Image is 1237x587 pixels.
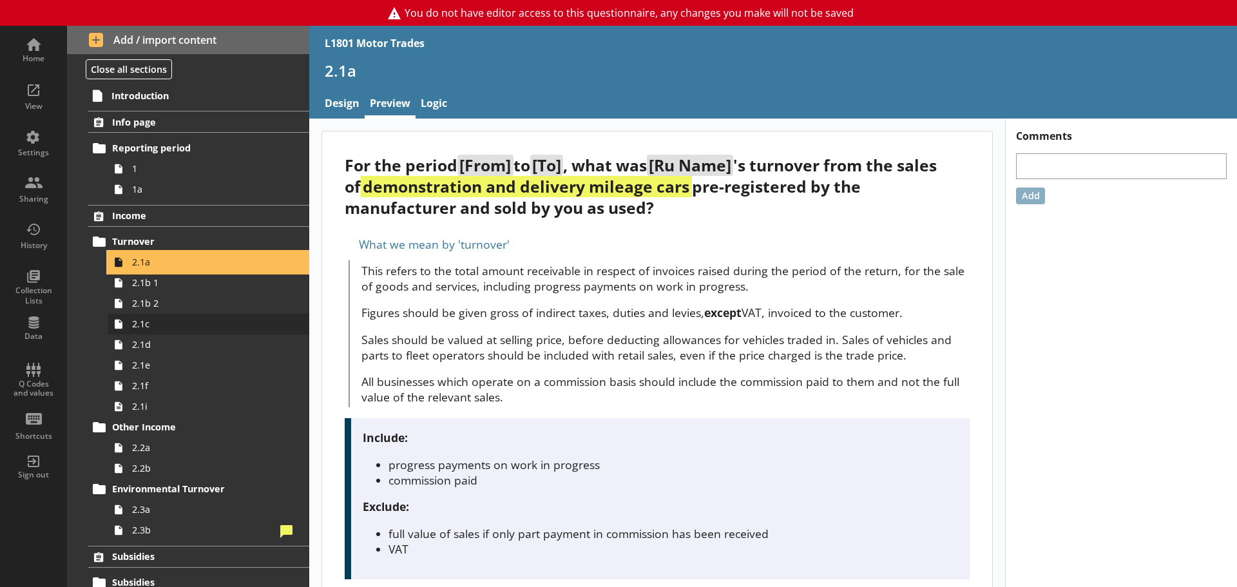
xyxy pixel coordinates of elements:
[361,332,970,363] p: Sales should be valued at selling price, before deducting allowances for vehicles traded in. Sale...
[1006,119,1237,143] h1: Comments
[388,541,958,557] li: VAT
[108,334,309,355] a: 2.1d
[132,338,276,351] span: 2.1d
[108,520,309,541] a: 2.3b
[388,526,958,541] li: full value of sales if only part payment in commission has been received
[325,36,425,50] div: L1801 Motor Trades
[108,355,309,376] a: 2.1e
[11,380,56,398] div: Q Codes and values
[108,252,309,273] a: 2.1a
[132,359,276,371] span: 2.1e
[88,479,309,499] a: Environmental Turnover
[112,483,271,495] span: Environmental Turnover
[704,305,742,320] strong: except
[363,499,409,514] strong: Exclude:
[325,61,1222,81] h1: 2.1a
[320,91,365,119] a: Design
[88,546,309,568] a: Subsidies
[88,417,309,438] a: Other Income
[11,470,56,480] div: Sign out
[11,148,56,158] div: Settings
[132,183,276,195] span: 1a
[112,421,271,433] span: Other Income
[112,209,271,222] span: Income
[132,441,276,454] span: 2.2a
[647,155,733,176] span: [Ru Name]
[112,550,271,563] span: Subsidies
[67,26,309,54] button: Add / import content
[132,256,276,268] span: 2.1a
[11,331,56,342] div: Data
[365,91,416,119] a: Preview
[132,503,276,515] span: 2.3a
[67,111,309,199] li: Info pageReporting period11a
[132,400,276,412] span: 2.1i
[108,499,309,520] a: 2.3a
[388,472,958,488] li: commission paid
[388,457,958,472] li: progress payments on work in progress
[11,53,56,64] div: Home
[88,231,309,252] a: Turnover
[132,462,276,474] span: 2.2b
[94,479,309,541] li: Environmental Turnover2.3a2.3b
[11,431,56,441] div: Shortcuts
[416,91,452,119] a: Logic
[108,314,309,334] a: 2.1c
[94,138,309,200] li: Reporting period11a
[108,179,309,200] a: 1a
[67,205,309,541] li: IncomeTurnover2.1a2.1b 12.1b 22.1c2.1d2.1e2.1f2.1iOther Income2.2a2.2bEnvironmental Turnover2.3a2.3b
[361,176,691,197] strong: demonstration and delivery mileage cars
[94,231,309,417] li: Turnover2.1a2.1b 12.1b 22.1c2.1d2.1e2.1f2.1i
[108,458,309,479] a: 2.2b
[132,524,276,536] span: 2.3b
[132,297,276,309] span: 2.1b 2
[108,376,309,396] a: 2.1f
[88,138,309,159] a: Reporting period
[11,240,56,251] div: History
[88,111,309,133] a: Info page
[88,205,309,227] a: Income
[112,142,271,154] span: Reporting period
[345,234,969,255] div: What we mean by 'turnover'
[112,235,271,247] span: Turnover
[132,318,276,330] span: 2.1c
[86,59,172,79] button: Close all sections
[89,33,288,47] span: Add / import content
[108,293,309,314] a: 2.1b 2
[108,396,309,417] a: 2.1i
[132,276,276,289] span: 2.1b 1
[108,438,309,458] a: 2.2a
[11,285,56,305] div: Collection Lists
[361,374,970,405] p: All businesses which operate on a commission basis should include the commission paid to them and...
[132,162,276,175] span: 1
[94,417,309,479] li: Other Income2.2a2.2b
[361,305,970,320] p: Figures should be given gross of indirect taxes, duties and levies, VAT, invoiced to the customer.
[11,194,56,204] div: Sharing
[108,273,309,293] a: 2.1b 1
[11,101,56,111] div: View
[345,155,969,218] div: For the period to , what was 's turnover from the sales of pre-registered by the manufacturer and...
[112,116,271,128] span: Info page
[88,85,309,106] a: Introduction
[361,263,970,294] p: This refers to the total amount receivable in respect of invoices raised during the period of the...
[530,155,563,176] span: [To]
[457,155,513,176] span: [From]
[363,430,408,445] strong: Include:
[132,380,276,392] span: 2.1f
[111,90,271,102] span: Introduction
[108,159,309,179] a: 1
